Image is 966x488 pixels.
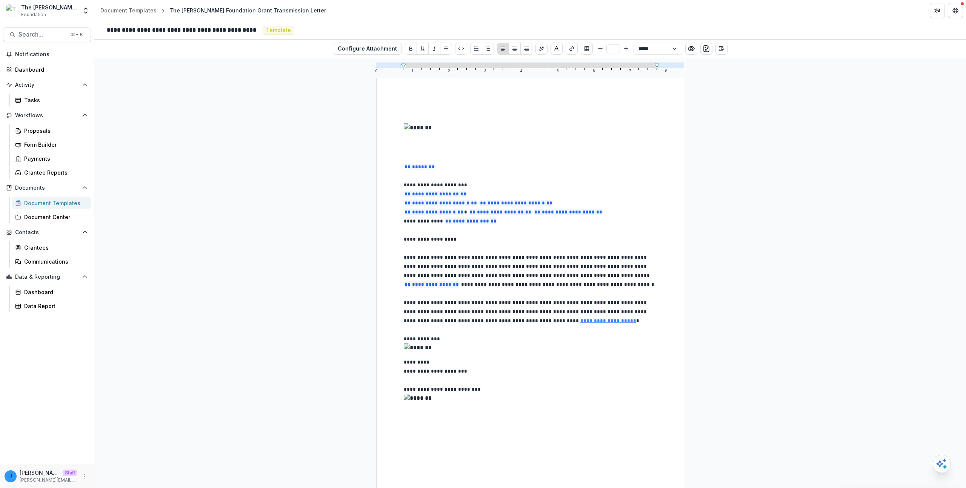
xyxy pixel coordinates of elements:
a: Grantees [12,241,91,254]
button: Open Workflows [3,109,91,121]
a: Document Templates [12,197,91,209]
button: Create link [566,43,578,55]
div: Communications [24,258,85,265]
button: Partners [930,3,945,18]
a: Payments [12,152,91,165]
button: download-word [700,43,712,55]
button: Smaller [596,44,605,53]
a: Communications [12,255,91,268]
span: Workflows [15,112,79,119]
button: Align Right [520,43,532,55]
button: Open Editor Sidebar [715,43,728,55]
p: [PERSON_NAME][EMAIL_ADDRESS][DOMAIN_NAME] [20,469,60,477]
button: Ordered List [482,43,494,55]
p: Staff [63,470,77,476]
span: Search... [18,31,66,38]
span: Template [266,27,291,34]
div: Document Templates [24,199,85,207]
p: [PERSON_NAME][EMAIL_ADDRESS][DOMAIN_NAME] [20,477,77,483]
a: Tasks [12,94,91,106]
button: Underline [417,43,429,55]
div: jonah@trytemelio.com [9,474,12,479]
button: Configure Attachment [333,43,402,55]
button: Open Documents [3,182,91,194]
button: Bullet List [470,43,482,55]
div: ⌘ + K [69,31,85,39]
button: Preview preview-doc.pdf [685,43,697,55]
button: More [80,472,89,481]
button: Code [455,43,467,55]
div: Document Templates [100,6,157,14]
button: Choose font color [551,43,563,55]
div: Dashboard [24,288,85,296]
button: Open entity switcher [80,3,91,18]
span: Data & Reporting [15,274,79,280]
button: Italicize [428,43,440,55]
span: Notifications [15,51,88,58]
button: Search... [3,27,91,42]
a: Data Report [12,300,91,312]
div: Grantee Reports [24,169,85,176]
div: Proposals [24,127,85,135]
button: Open Data & Reporting [3,271,91,283]
button: Open AI Assistant [933,455,951,473]
span: Foundation [21,11,46,18]
nav: breadcrumb [97,5,329,16]
a: Dashboard [12,286,91,298]
div: Document Center [24,213,85,221]
div: Payments [24,155,85,163]
button: Open Activity [3,79,91,91]
div: The [PERSON_NAME] Foundation [21,3,77,11]
button: Bold [405,43,417,55]
div: Form Builder [24,141,85,149]
div: Tasks [24,96,85,104]
span: Contacts [15,229,79,236]
span: Activity [15,82,79,88]
div: The [PERSON_NAME] Foundation Grant Transmission Letter [169,6,326,14]
a: Form Builder [12,138,91,151]
div: Data Report [24,302,85,310]
button: Strike [440,43,452,55]
span: Documents [15,185,79,191]
button: Notifications [3,48,91,60]
button: Get Help [948,3,963,18]
button: Insert Table [581,43,593,55]
button: Align Left [497,43,509,55]
button: Insert Signature [535,43,548,55]
button: Align Center [509,43,521,55]
img: The Brunetti Foundation [6,5,18,17]
a: Dashboard [3,63,91,76]
button: Bigger [621,44,631,53]
div: Grantees [24,244,85,252]
a: Document Templates [97,5,160,16]
a: Grantee Reports [12,166,91,179]
button: Open Contacts [3,226,91,238]
a: Proposals [12,124,91,137]
a: Document Center [12,211,91,223]
div: Dashboard [15,66,85,74]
